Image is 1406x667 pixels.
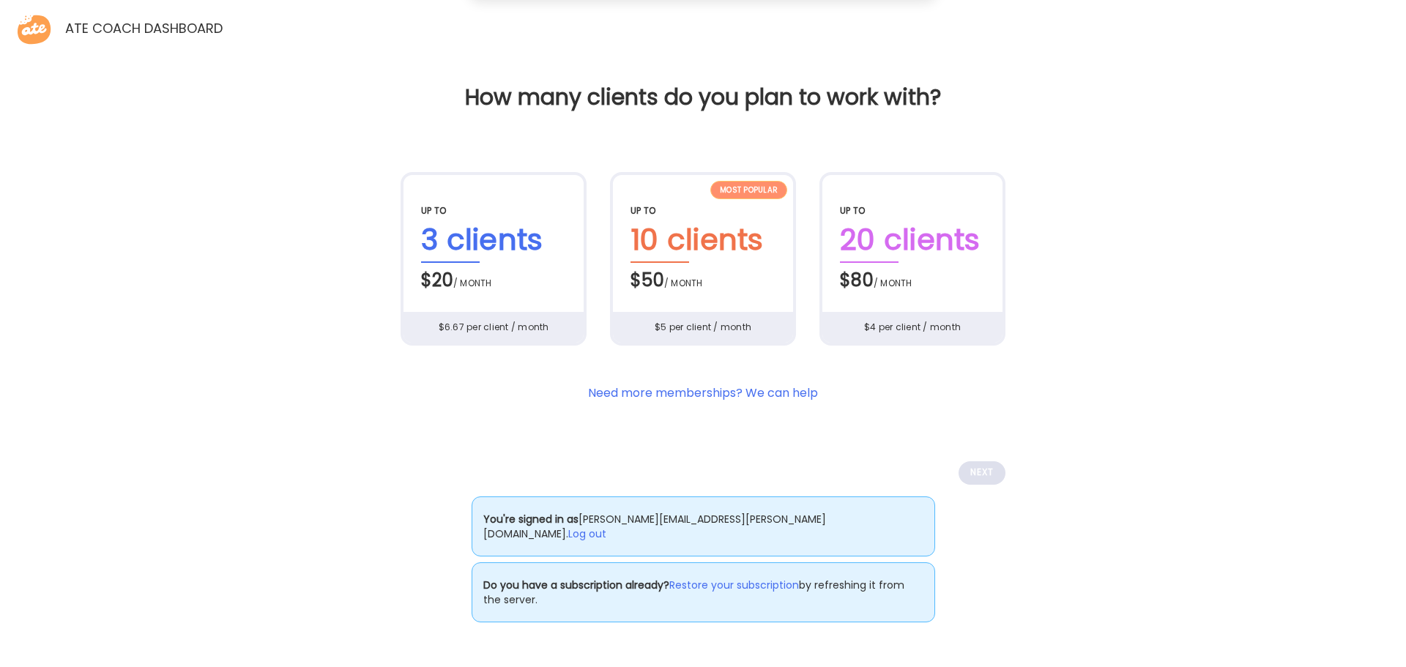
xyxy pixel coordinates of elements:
b: You're signed in as [483,512,579,526]
div: 3 clients [421,217,566,263]
div: $6.67 per client / month [403,312,584,343]
div: $4 per client / month [822,312,1003,343]
div: 10 clients [631,217,775,263]
div: up to [421,204,566,217]
h1: How many clients do you plan to work with? [12,84,1394,111]
section: Need more memberships? We can help [588,384,818,403]
div: up to [840,204,985,217]
div: 20 clients [840,217,985,263]
div: $50 [631,263,775,294]
div: $80 [840,263,985,294]
b: Do you have a subscription already? [483,578,669,592]
span: / month [874,277,912,289]
div: $20 [421,263,566,294]
span: [PERSON_NAME][EMAIL_ADDRESS][PERSON_NAME][DOMAIN_NAME] [483,512,826,541]
p: . [472,496,935,556]
a: Restore your subscription [669,578,799,593]
span: / month [453,277,492,289]
div: up to [631,204,775,217]
div: Next [959,461,1005,485]
a: Log out [568,526,606,542]
span: Ate Coach Dashboard [53,12,225,42]
div: Most popular [710,181,787,199]
p: by refreshing it from the server. [472,562,935,622]
div: $5 per client / month [612,312,794,343]
span: / month [664,277,703,289]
